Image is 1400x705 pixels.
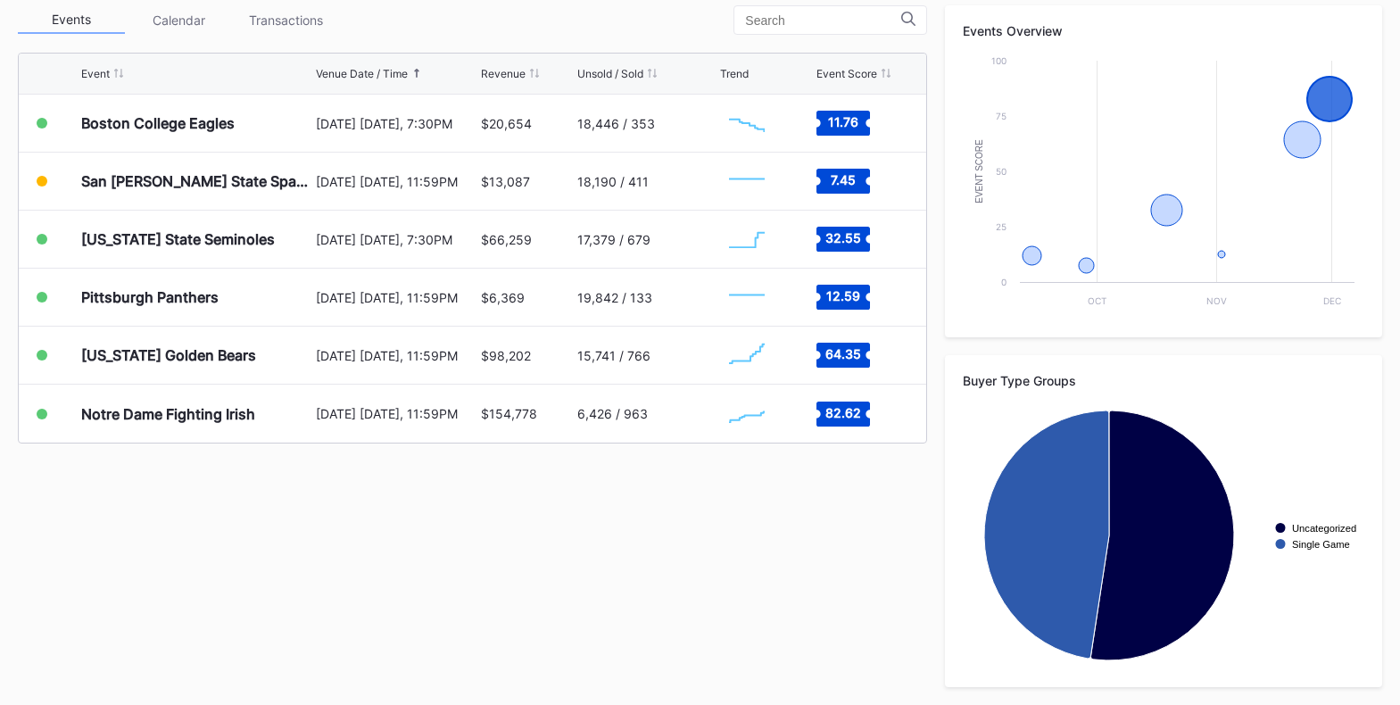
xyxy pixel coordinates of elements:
text: Oct [1089,295,1107,306]
div: $66,259 [481,232,532,247]
div: 19,842 / 133 [577,290,652,305]
text: Dec [1324,295,1342,306]
svg: Chart title [720,101,774,145]
div: 17,379 / 679 [577,232,650,247]
div: 18,190 / 411 [577,174,649,189]
div: Event Score [816,67,877,80]
svg: Chart title [720,392,774,436]
div: $98,202 [481,348,531,363]
svg: Chart title [963,52,1363,319]
div: [DATE] [DATE], 11:59PM [316,174,476,189]
div: San [PERSON_NAME] State Spartans [81,172,311,190]
div: Boston College Eagles [81,114,235,132]
div: Notre Dame Fighting Irish [81,405,255,423]
div: Events Overview [963,23,1364,38]
div: Trend [720,67,749,80]
div: [DATE] [DATE], 11:59PM [316,290,476,305]
div: Transactions [232,6,339,34]
div: Unsold / Sold [577,67,643,80]
div: 6,426 / 963 [577,406,648,421]
text: 50 [996,166,1007,177]
div: 15,741 / 766 [577,348,650,363]
div: Calendar [125,6,232,34]
div: [DATE] [DATE], 11:59PM [316,406,476,421]
text: 32.55 [825,230,861,245]
svg: Chart title [720,159,774,203]
text: 25 [996,221,1007,232]
text: 82.62 [825,404,861,419]
div: [DATE] [DATE], 11:59PM [316,348,476,363]
text: Uncategorized [1292,523,1356,534]
text: Single Game [1292,539,1350,550]
svg: Chart title [720,217,774,261]
div: Revenue [481,67,526,80]
svg: Chart title [720,333,774,377]
text: 0 [1001,277,1007,287]
div: $6,369 [481,290,525,305]
input: Search [745,13,901,28]
div: 18,446 / 353 [577,116,655,131]
div: [DATE] [DATE], 7:30PM [316,232,476,247]
div: [DATE] [DATE], 7:30PM [316,116,476,131]
svg: Chart title [720,275,774,319]
text: 64.35 [825,346,861,361]
div: $154,778 [481,406,537,421]
svg: Chart title [963,402,1363,669]
div: Event [81,67,110,80]
text: 7.45 [831,172,856,187]
text: 12.59 [826,288,860,303]
div: Pittsburgh Panthers [81,288,219,306]
div: Events [18,6,125,34]
text: Event Score [974,139,984,203]
div: [US_STATE] Golden Bears [81,346,256,364]
text: 100 [991,55,1007,66]
div: Venue Date / Time [316,67,408,80]
div: Buyer Type Groups [963,373,1364,388]
div: $13,087 [481,174,530,189]
text: Nov [1207,295,1228,306]
div: [US_STATE] State Seminoles [81,230,275,248]
div: $20,654 [481,116,532,131]
text: 11.76 [828,114,858,129]
text: 75 [996,111,1007,121]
